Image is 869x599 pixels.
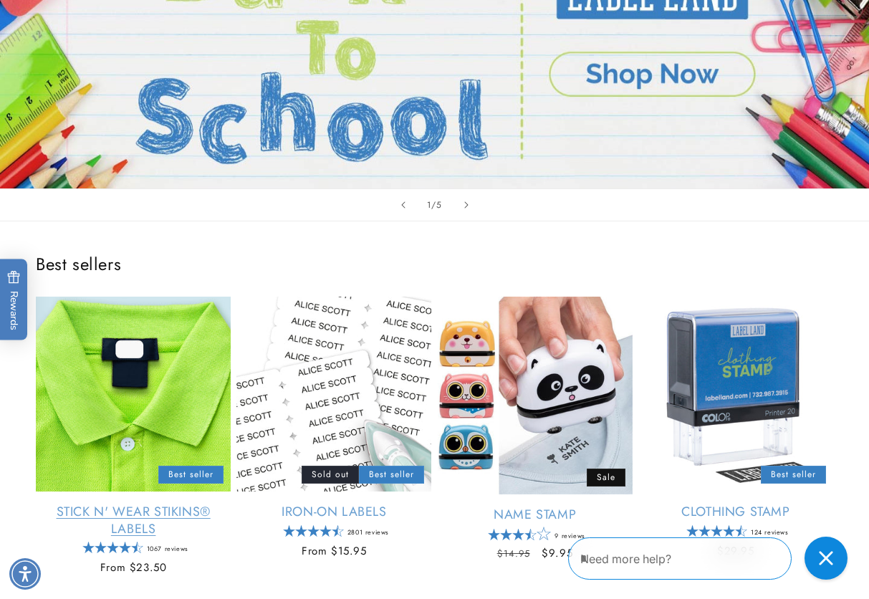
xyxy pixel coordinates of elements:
[451,189,482,221] button: Next slide
[7,271,21,330] span: Rewards
[431,198,436,212] span: /
[236,504,431,520] a: Iron-On Labels
[388,189,419,221] button: Previous slide
[638,504,833,520] a: Clothing Stamp
[36,253,833,275] h2: Best sellers
[436,198,442,212] span: 5
[36,504,231,537] a: Stick N' Wear Stikins® Labels
[438,507,633,523] a: Name Stamp
[9,558,41,590] div: Accessibility Menu
[568,532,855,585] iframe: Gorgias Floating Chat
[427,198,431,212] span: 1
[36,297,833,588] ul: Slider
